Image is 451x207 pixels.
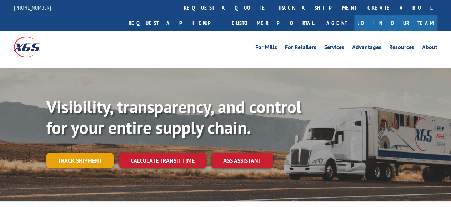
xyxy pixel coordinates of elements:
[14,4,51,11] a: [PHONE_NUMBER]
[319,15,354,31] a: Agent
[255,44,277,52] a: For Mills
[119,153,206,168] a: Calculate transit time
[226,15,319,31] a: Customer Portal
[285,44,316,52] a: For Retailers
[46,153,114,168] a: Track shipment
[212,153,273,168] a: XGS ASSISTANT
[389,44,414,52] a: Resources
[46,96,301,139] b: Visibility, transparency, and control for your entire supply chain.
[422,44,437,52] a: About
[352,44,381,52] a: Advantages
[324,44,344,52] a: Services
[354,15,437,31] a: Join Our Team
[123,15,226,31] a: Request a pickup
